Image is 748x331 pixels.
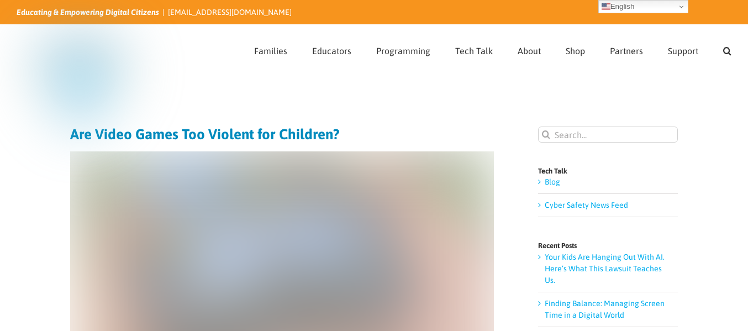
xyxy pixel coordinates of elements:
i: Educating & Empowering Digital Citizens [17,8,159,17]
input: Search [538,127,554,143]
span: Tech Talk [455,46,493,55]
img: Savvy Cyber Kids Logo [17,28,143,138]
a: Programming [376,25,430,73]
h4: Recent Posts [538,242,678,249]
a: Educators [312,25,351,73]
span: Families [254,46,287,55]
a: Families [254,25,287,73]
img: en [602,2,610,11]
span: Programming [376,46,430,55]
a: Blog [545,177,560,186]
span: Support [668,46,698,55]
input: Search... [538,127,678,143]
a: [EMAIL_ADDRESS][DOMAIN_NAME] [168,8,292,17]
span: Partners [610,46,643,55]
a: Partners [610,25,643,73]
a: Search [723,25,731,73]
a: Tech Talk [455,25,493,73]
a: Support [668,25,698,73]
h4: Tech Talk [538,167,678,175]
a: Shop [566,25,585,73]
span: About [518,46,541,55]
span: Shop [566,46,585,55]
a: Finding Balance: Managing Screen Time in a Digital World [545,299,665,319]
h1: Are Video Games Too Violent for Children? [70,127,494,142]
a: Your Kids Are Hanging Out With AI. Here’s What This Lawsuit Teaches Us. [545,253,665,285]
a: About [518,25,541,73]
span: Educators [312,46,351,55]
nav: Main Menu [254,25,731,73]
a: Cyber Safety News Feed [545,201,628,209]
